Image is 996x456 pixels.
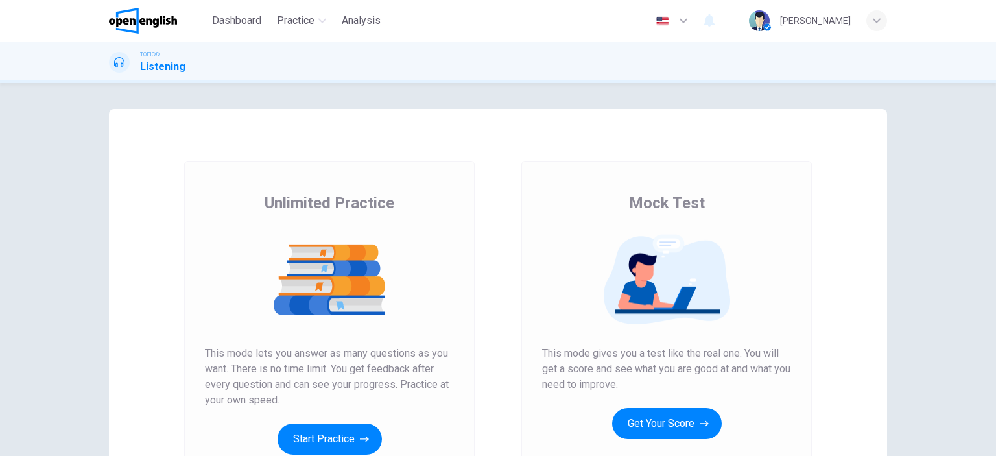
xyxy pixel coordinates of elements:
span: Practice [277,13,314,29]
button: Dashboard [207,9,267,32]
img: en [654,16,670,26]
div: [PERSON_NAME] [780,13,851,29]
a: OpenEnglish logo [109,8,207,34]
button: Practice [272,9,331,32]
span: Mock Test [629,193,705,213]
button: Start Practice [278,424,382,455]
span: This mode gives you a test like the real one. You will get a score and see what you are good at a... [542,346,791,392]
h1: Listening [140,59,185,75]
img: Profile picture [749,10,770,31]
span: Unlimited Practice [265,193,394,213]
img: OpenEnglish logo [109,8,177,34]
span: Dashboard [212,13,261,29]
span: Analysis [342,13,381,29]
span: TOEIC® [140,50,160,59]
button: Analysis [337,9,386,32]
button: Get Your Score [612,408,722,439]
span: This mode lets you answer as many questions as you want. There is no time limit. You get feedback... [205,346,454,408]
